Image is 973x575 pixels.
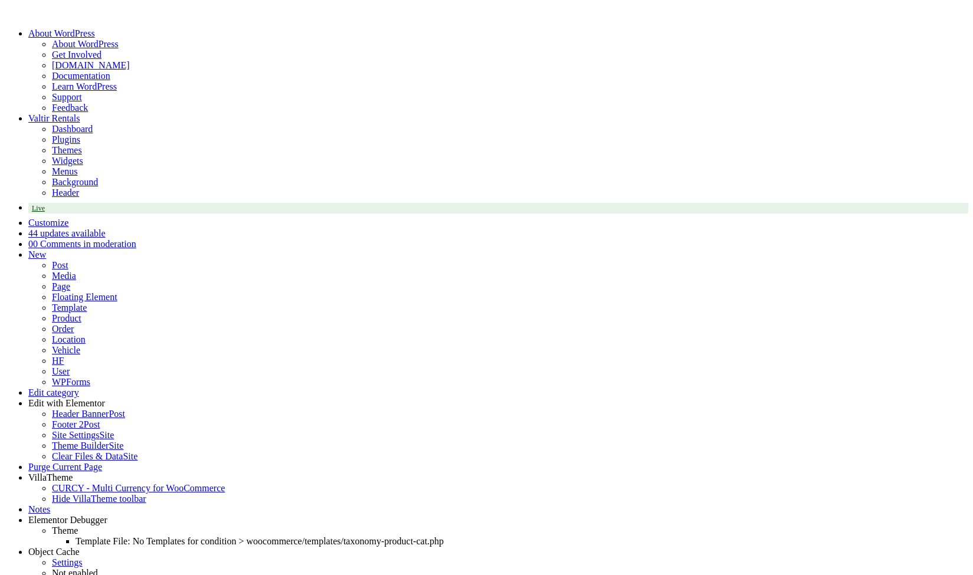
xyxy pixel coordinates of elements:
[52,430,114,440] a: Site SettingsSite
[52,409,109,419] span: Header Banner
[52,124,93,134] a: Dashboard
[109,441,123,451] span: Site
[123,451,137,461] span: Site
[109,409,125,419] span: Post
[52,345,80,355] a: Vehicle
[28,472,968,483] div: VillaTheme
[52,303,87,313] a: Template
[28,515,968,525] div: Elementor Debugger
[52,177,98,187] a: Background
[52,525,968,536] div: Theme
[28,249,46,259] span: New
[52,419,100,429] a: Footer 2Post
[84,419,100,429] span: Post
[52,145,82,155] a: Themes
[52,39,119,49] a: About WordPress
[52,134,80,144] a: Plugins
[28,39,968,60] ul: About WordPress
[52,103,88,113] a: Feedback
[28,60,968,113] ul: About WordPress
[52,81,117,91] a: Learn WordPress
[52,281,70,291] a: Page
[52,166,78,176] a: Menus
[28,260,968,387] ul: New
[28,28,95,38] span: About WordPress
[52,494,146,504] span: Hide VillaTheme toolbar
[52,71,110,81] a: Documentation
[52,483,225,493] a: CURCY - Multi Currency for WooCommerce
[52,292,117,302] a: Floating Element
[99,430,114,440] span: Site
[28,124,968,145] ul: Valtir Rentals
[28,504,50,514] a: Notes
[52,441,109,451] span: Theme Builder
[52,441,123,451] a: Theme BuilderSite
[52,377,90,387] a: WPForms
[52,334,86,344] a: Location
[52,366,70,376] a: User
[33,228,106,238] span: 4 updates available
[52,451,123,461] span: Clear Files & Data
[28,387,79,397] a: Edit category
[28,218,68,228] a: Customize
[52,156,83,166] a: Widgets
[52,451,137,461] a: Clear Files & DataSite
[28,462,102,472] a: Purge Current Page
[76,536,968,547] div: Template File: No Templates for condition > woocommerce/templates/taxonomy-product-cat.php
[52,188,79,198] a: Header
[33,239,136,249] span: 0 Comments in moderation
[52,313,81,323] a: Product
[52,92,82,102] a: Support
[28,113,80,123] a: Valtir Rentals
[52,260,68,270] a: Post
[52,60,130,70] a: [DOMAIN_NAME]
[28,145,968,198] ul: Valtir Rentals
[52,324,74,334] a: Order
[52,430,99,440] span: Site Settings
[52,50,101,60] a: Get Involved
[28,547,968,557] div: Object Cache
[52,356,64,366] a: HF
[52,271,76,281] a: Media
[28,398,105,408] span: Edit with Elementor
[28,203,968,213] a: Live
[28,239,33,249] span: 0
[52,557,83,567] a: Settings
[28,228,33,238] span: 4
[52,409,125,419] a: Header BannerPost
[52,419,84,429] span: Footer 2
